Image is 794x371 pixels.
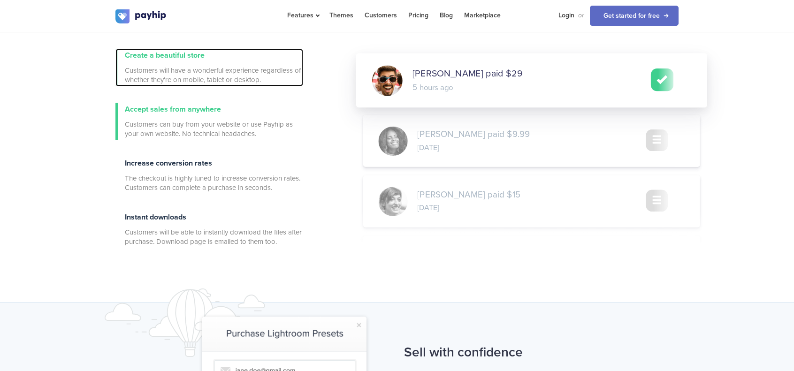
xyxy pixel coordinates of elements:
[125,159,212,168] span: Increase conversion rates
[287,11,318,19] span: Features
[125,227,303,246] span: Customers will be able to instantly download the files after purchase. Download page is emailed t...
[105,288,292,356] img: airballon.svg
[412,68,522,81] span: [PERSON_NAME] paid $29
[125,212,186,222] span: Instant downloads
[417,189,520,202] span: [PERSON_NAME] paid $15
[417,143,439,153] span: [DATE]
[125,51,205,60] span: Create a beautiful store
[412,82,453,93] span: 5 hours ago
[115,157,303,194] a: Increase conversion rates The checkout is highly tuned to increase conversion rates. Customers ca...
[115,49,303,86] a: Create a beautiful store Customers will have a wonderful experience regardless of whether they're...
[417,203,439,214] span: [DATE]
[404,340,631,365] h2: Sell with confidence
[115,103,303,140] a: Accept sales from anywhere Customers can buy from your website or use Payhip as your own website....
[125,120,303,138] span: Customers can buy from your website or use Payhip as your own website. No technical headaches.
[125,66,303,84] span: Customers will have a wonderful experience regardless of whether they're on mobile, tablet or des...
[125,174,303,192] span: The checkout is highly tuned to increase conversion rates. Customers can complete a purchase in s...
[417,129,530,141] span: [PERSON_NAME] paid $9.99
[125,105,221,114] span: Accept sales from anywhere
[115,211,303,248] a: Instant downloads Customers will be able to instantly download the files after purchase. Download...
[590,6,679,26] a: Get started for free
[115,9,167,23] img: logo.svg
